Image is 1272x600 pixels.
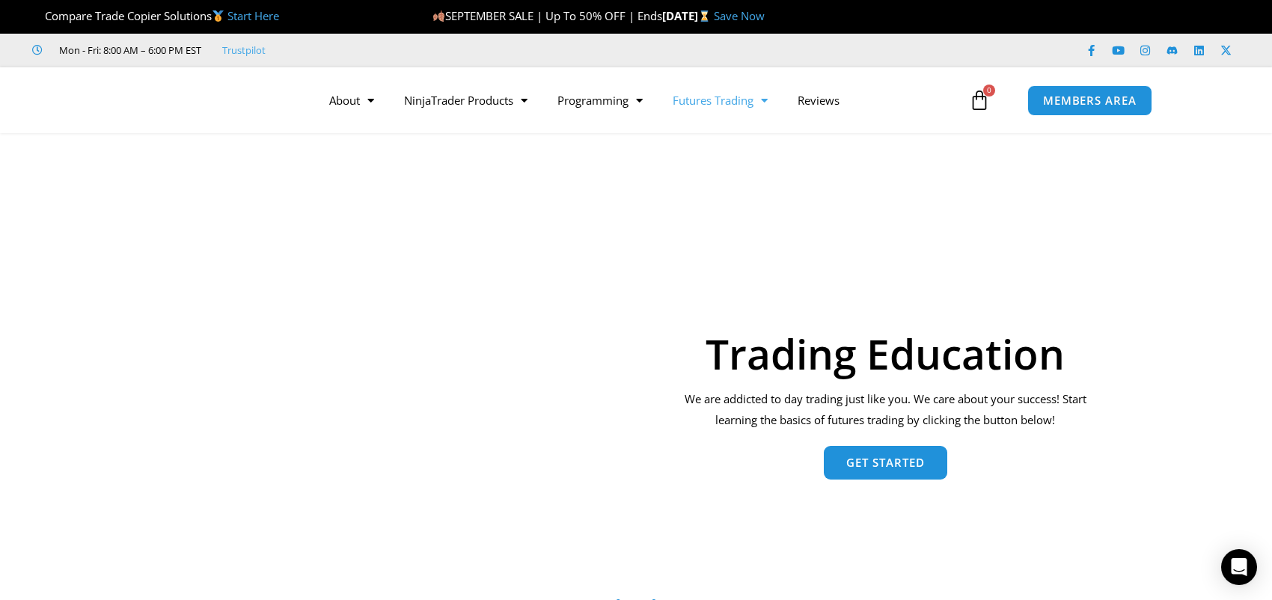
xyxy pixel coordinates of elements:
[314,83,389,117] a: About
[699,10,710,22] img: ⌛
[658,83,783,117] a: Futures Trading
[222,41,266,59] a: Trustpilot
[55,41,201,59] span: Mon - Fri: 8:00 AM – 6:00 PM EST
[212,10,224,22] img: 🥇
[675,389,1096,431] p: We are addicted to day trading just like you. We care about your success! Start learning the basi...
[314,83,965,117] nav: Menu
[100,73,261,127] img: LogoAI | Affordable Indicators – NinjaTrader
[846,457,925,468] span: Get Started
[983,85,995,97] span: 0
[432,8,662,23] span: SEPTEMBER SALE | Up To 50% OFF | Ends
[1027,85,1152,116] a: MEMBERS AREA
[176,212,645,568] img: AdobeStock 293954085 1 Converted | Affordable Indicators – NinjaTrader
[33,10,44,22] img: 🏆
[1043,95,1137,106] span: MEMBERS AREA
[1221,549,1257,585] div: Open Intercom Messenger
[824,446,947,480] a: Get Started
[389,83,542,117] a: NinjaTrader Products
[32,8,279,23] span: Compare Trade Copier Solutions
[227,8,279,23] a: Start Here
[947,79,1012,122] a: 0
[714,8,765,23] a: Save Now
[675,333,1096,374] h1: Trading Education
[542,83,658,117] a: Programming
[662,8,714,23] strong: [DATE]
[783,83,854,117] a: Reviews
[433,10,444,22] img: 🍂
